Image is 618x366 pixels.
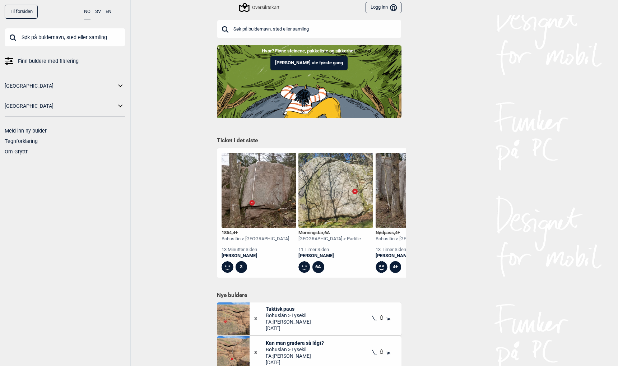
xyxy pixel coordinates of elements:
[5,28,125,47] input: Søk på buldernavn, sted eller samling
[5,81,116,91] a: [GEOGRAPHIC_DATA]
[236,261,247,273] div: 3
[376,236,443,242] div: Bohuslän > [GEOGRAPHIC_DATA]
[95,5,101,19] button: SV
[254,316,266,322] span: 3
[5,56,125,66] a: Finn buldere med filtrering
[217,20,401,38] input: Søk på buldernavn, sted eller samling
[266,340,324,346] span: Kan man gradera så lågt?
[217,292,401,299] h1: Nye buldere
[217,137,401,145] h1: Ticket i det siste
[106,5,111,19] button: EN
[222,253,289,259] a: [PERSON_NAME]
[298,236,361,242] div: [GEOGRAPHIC_DATA] > Partille
[298,253,361,259] a: [PERSON_NAME]
[298,230,361,236] div: Morningstar ,
[5,149,28,154] a: Om Gryttr
[5,101,116,111] a: [GEOGRAPHIC_DATA]
[18,56,79,66] span: Finn buldere med filtrering
[266,312,311,319] span: Bohuslän > Lysekil
[266,306,311,312] span: Taktisk paus
[5,47,613,55] p: Hvor? Finne steinene, pakkeliste og sikkerhet.
[217,302,250,335] img: Taktisk paus
[266,346,324,353] span: Bohuslän > Lysekil
[366,2,401,14] button: Logg inn
[254,350,266,356] span: 3
[395,230,400,235] span: 4+
[217,45,401,118] img: Indoor to outdoor
[270,56,348,70] button: [PERSON_NAME] ute første gang
[266,319,311,325] span: FA: [PERSON_NAME]
[376,230,443,236] div: Nødpass ,
[266,353,324,359] span: FA: [PERSON_NAME]
[84,5,90,19] button: NO
[298,247,361,253] div: 11 timer siden
[5,128,47,134] a: Meld inn ny bulder
[5,138,38,144] a: Tegnforklaring
[266,359,324,366] span: [DATE]
[266,325,311,332] span: [DATE]
[222,230,289,236] div: 1854 ,
[324,230,330,235] span: 6A
[376,253,443,259] a: [PERSON_NAME]
[376,153,450,228] img: Nodpass
[222,247,289,253] div: 13 minutter siden
[298,153,373,228] img: Morningstar
[240,3,279,12] div: Oversiktskart
[222,153,296,228] img: 1854 220406
[312,261,324,273] div: 6A
[222,236,289,242] div: Bohuslän > [GEOGRAPHIC_DATA]
[376,247,443,253] div: 13 timer siden
[217,302,401,335] div: Taktisk paus3Taktisk pausBohuslän > LysekilFA:[PERSON_NAME][DATE]
[390,261,401,273] div: 4+
[5,5,38,19] a: Til forsiden
[233,230,238,235] span: 4+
